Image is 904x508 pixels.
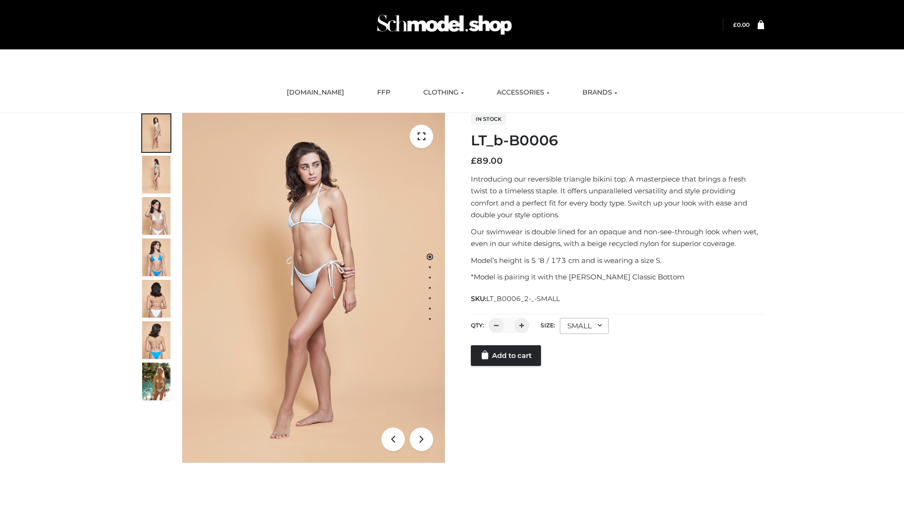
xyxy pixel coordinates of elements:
a: [DOMAIN_NAME] [280,82,351,103]
img: ArielClassicBikiniTop_CloudNine_AzureSky_OW114ECO_1 [182,113,445,463]
img: ArielClassicBikiniTop_CloudNine_AzureSky_OW114ECO_2-scaled.jpg [142,156,170,193]
a: ACCESSORIES [490,82,557,103]
p: Our swimwear is double lined for an opaque and non-see-through look when wet, even in our white d... [471,226,764,250]
a: BRANDS [575,82,624,103]
span: SKU: [471,293,561,304]
div: SMALL [560,318,609,334]
h1: LT_b-B0006 [471,132,764,149]
a: £0.00 [733,21,750,28]
img: ArielClassicBikiniTop_CloudNine_AzureSky_OW114ECO_3-scaled.jpg [142,197,170,235]
img: ArielClassicBikiniTop_CloudNine_AzureSky_OW114ECO_8-scaled.jpg [142,321,170,359]
span: £ [471,156,476,166]
span: LT_B0006_2-_-SMALL [486,294,560,303]
p: Model’s height is 5 ‘8 / 173 cm and is wearing a size S. [471,254,764,267]
img: Schmodel Admin 964 [374,6,515,43]
img: ArielClassicBikiniTop_CloudNine_AzureSky_OW114ECO_1-scaled.jpg [142,114,170,152]
span: £ [733,21,737,28]
bdi: 0.00 [733,21,750,28]
p: Introducing our reversible triangle bikini top. A masterpiece that brings a fresh twist to a time... [471,173,764,221]
a: Add to cart [471,345,541,366]
label: Size: [541,322,555,329]
img: ArielClassicBikiniTop_CloudNine_AzureSky_OW114ECO_4-scaled.jpg [142,238,170,276]
p: *Model is pairing it with the [PERSON_NAME] Classic Bottom [471,271,764,283]
img: Arieltop_CloudNine_AzureSky2.jpg [142,363,170,400]
bdi: 89.00 [471,156,503,166]
label: QTY: [471,322,484,329]
a: CLOTHING [416,82,471,103]
span: In stock [471,113,506,125]
a: FFP [370,82,397,103]
img: ArielClassicBikiniTop_CloudNine_AzureSky_OW114ECO_7-scaled.jpg [142,280,170,317]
